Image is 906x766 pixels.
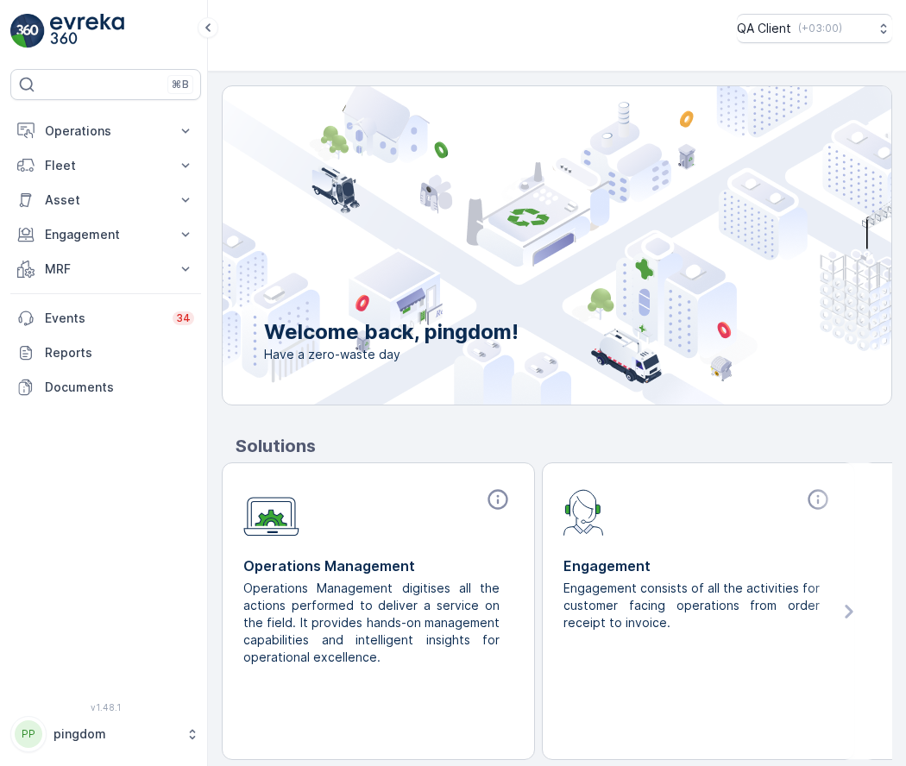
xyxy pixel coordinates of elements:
[737,20,791,37] p: QA Client
[10,336,201,370] a: Reports
[563,580,820,631] p: Engagement consists of all the activities for customer facing operations from order receipt to in...
[45,157,167,174] p: Fleet
[10,702,201,713] span: v 1.48.1
[45,226,167,243] p: Engagement
[172,78,189,91] p: ⌘B
[10,114,201,148] button: Operations
[264,318,519,346] p: Welcome back, pingdom!
[264,346,519,363] span: Have a zero-waste day
[10,716,201,752] button: PPpingdom
[50,14,124,48] img: logo_light-DOdMpM7g.png
[737,14,892,43] button: QA Client(+03:00)
[145,86,891,405] img: city illustration
[45,310,162,327] p: Events
[10,217,201,252] button: Engagement
[45,379,194,396] p: Documents
[10,148,201,183] button: Fleet
[15,720,42,748] div: PP
[45,344,194,361] p: Reports
[10,301,201,336] a: Events34
[45,261,167,278] p: MRF
[45,191,167,209] p: Asset
[10,370,201,405] a: Documents
[10,252,201,286] button: MRF
[10,183,201,217] button: Asset
[45,122,167,140] p: Operations
[176,311,191,325] p: 34
[243,487,299,537] img: module-icon
[798,22,842,35] p: ( +03:00 )
[243,556,513,576] p: Operations Management
[563,556,834,576] p: Engagement
[563,487,604,536] img: module-icon
[10,14,45,48] img: logo
[243,580,500,666] p: Operations Management digitises all the actions performed to deliver a service on the field. It p...
[236,433,892,459] p: Solutions
[53,725,177,743] p: pingdom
